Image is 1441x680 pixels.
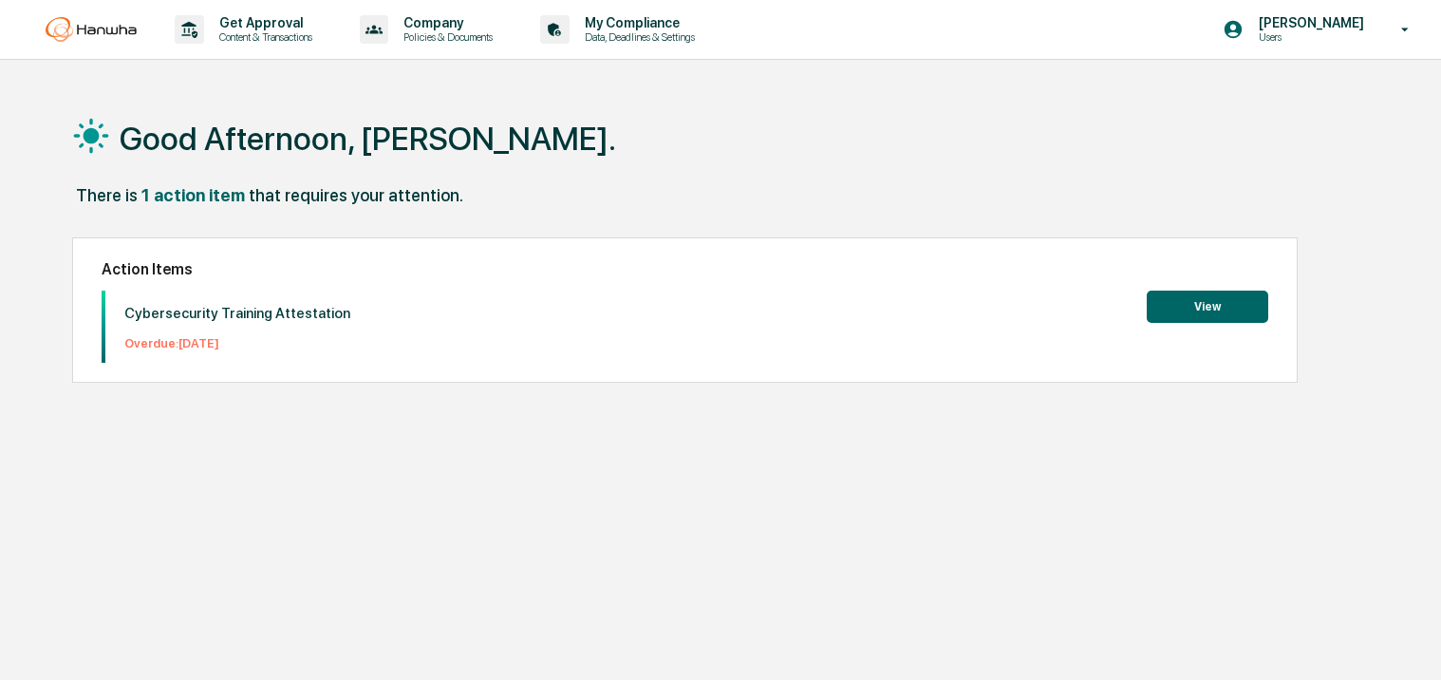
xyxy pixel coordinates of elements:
[570,30,704,44] p: Data, Deadlines & Settings
[204,30,322,44] p: Content & Transactions
[388,15,502,30] p: Company
[1244,30,1374,44] p: Users
[102,260,1269,278] h2: Action Items
[46,17,137,42] img: logo
[249,185,463,205] div: that requires your attention.
[141,185,245,205] div: 1 action item
[1147,291,1268,323] button: View
[76,185,138,205] div: There is
[204,15,322,30] p: Get Approval
[388,30,502,44] p: Policies & Documents
[120,120,616,158] h1: Good Afternoon, [PERSON_NAME].
[1244,15,1374,30] p: [PERSON_NAME]
[124,305,350,322] p: Cybersecurity Training Attestation
[1147,296,1268,314] a: View
[570,15,704,30] p: My Compliance
[124,336,350,350] p: Overdue: [DATE]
